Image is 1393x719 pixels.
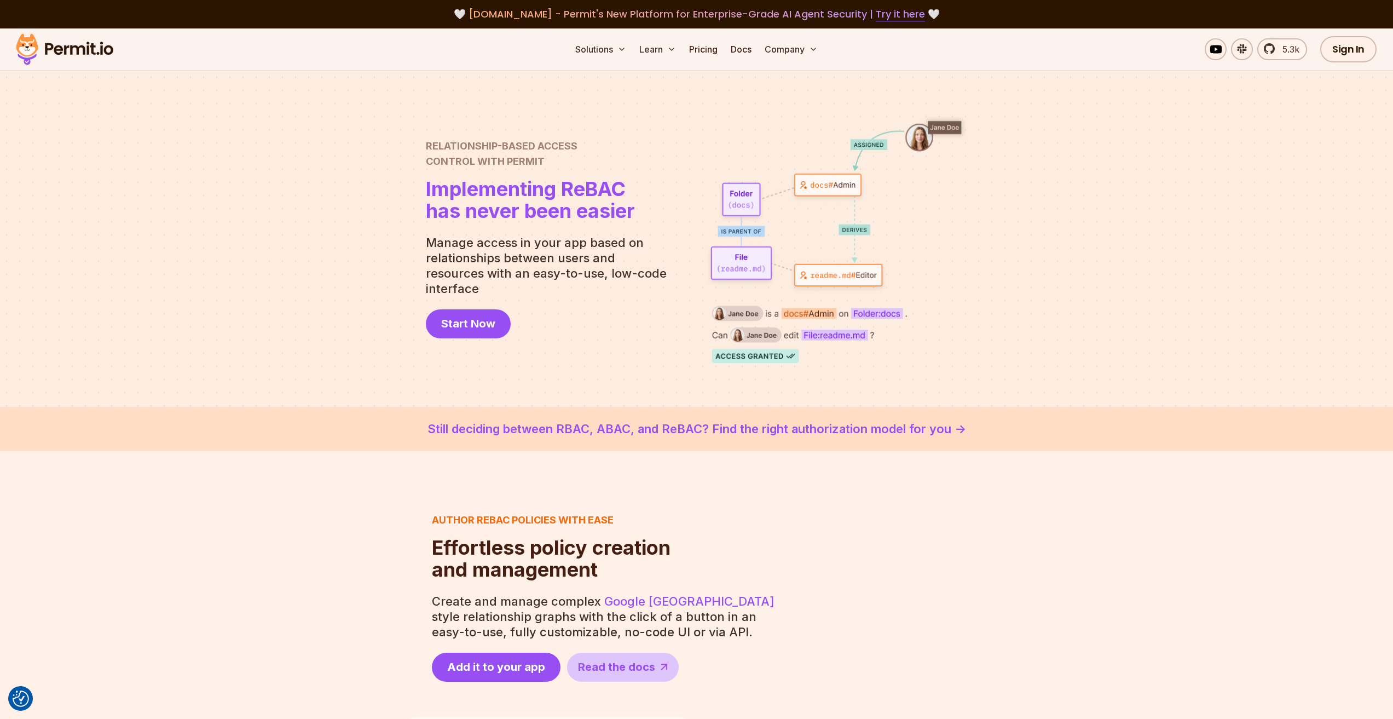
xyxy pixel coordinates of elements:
div: 🤍 🤍 [26,7,1367,22]
span: Add it to your app [447,659,545,675]
span: 5.3k [1276,43,1299,56]
span: [DOMAIN_NAME] - Permit's New Platform for Enterprise-Grade AI Agent Security | [469,7,925,21]
a: 5.3k [1257,38,1307,60]
h3: Author ReBAC policies with ease [432,513,671,528]
span: Read the docs [578,659,655,675]
a: Try it here [876,7,925,21]
p: Manage access in your app based on relationships between users and resources with an easy-to-use,... [426,235,675,296]
span: Effortless policy creation [432,537,671,559]
p: Create and manage complex style relationship graphs with the click of a button in an easy-to-use,... [432,594,777,640]
span: Relationship-Based Access [426,139,635,154]
a: Pricing [685,38,722,60]
img: Revisit consent button [13,691,29,707]
img: Permit logo [11,31,118,68]
a: Still deciding between RBAC, ABAC, and ReBAC? Find the right authorization model for you -> [26,420,1367,438]
a: Start Now [426,309,511,338]
button: Consent Preferences [13,691,29,707]
span: Start Now [441,316,495,331]
button: Company [760,38,822,60]
a: Docs [726,38,756,60]
a: Sign In [1320,36,1377,62]
a: Add it to your app [432,653,560,682]
h2: and management [432,537,671,580]
button: Learn [635,38,680,60]
a: Read the docs [567,653,679,682]
span: Implementing ReBAC [426,178,635,200]
h1: has never been easier [426,178,635,222]
h2: Control with Permit [426,139,635,169]
a: Google [GEOGRAPHIC_DATA] [604,594,774,608]
button: Solutions [571,38,631,60]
